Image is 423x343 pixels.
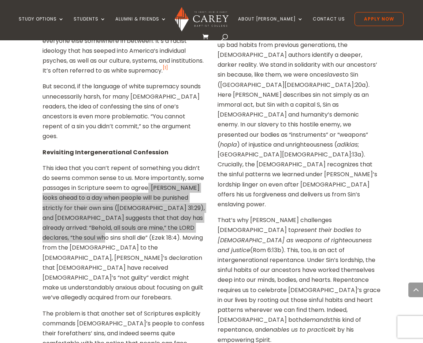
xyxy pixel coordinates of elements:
em: demands [302,316,330,324]
em: hopla [220,140,237,149]
a: [1] [163,64,168,71]
a: Students [74,16,106,34]
em: slaves [324,70,342,79]
em: present their bodies to [DEMOGRAPHIC_DATA] as weapons of righteousness and justice [218,226,372,254]
a: Study Options [19,16,64,34]
img: Carey Baptist College [175,7,229,32]
p: But second, if the language of white supremacy sounds unnecessarily harsh, for many [DEMOGRAPHIC_... [42,81,206,147]
a: About [PERSON_NAME] [238,16,303,34]
em: enables us to practice [266,325,332,334]
em: adikias [337,140,358,149]
strong: Revisiting Intergenerational Confession [42,148,168,156]
p: This idea that you can’t repent of something you didn’t do seems common sense to us. More importa... [42,163,206,309]
a: Alumni & Friends [115,16,167,34]
a: Apply Now [355,12,404,26]
a: Contact Us [313,16,345,34]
